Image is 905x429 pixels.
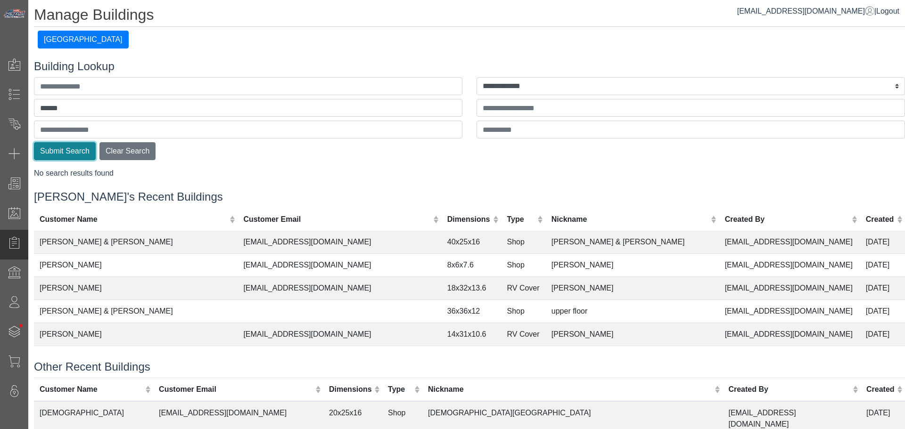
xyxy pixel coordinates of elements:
[502,299,546,323] td: Shop
[719,253,860,276] td: [EMAIL_ADDRESS][DOMAIN_NAME]
[34,346,238,369] td: TERRACE BUILDERS
[546,230,719,253] td: [PERSON_NAME] & [PERSON_NAME]
[238,276,441,299] td: [EMAIL_ADDRESS][DOMAIN_NAME]
[38,35,129,43] a: [GEOGRAPHIC_DATA]
[34,142,96,160] button: Submit Search
[9,310,33,341] span: •
[329,384,372,395] div: Dimensions
[238,230,441,253] td: [EMAIL_ADDRESS][DOMAIN_NAME]
[442,230,502,253] td: 40x25x16
[238,253,441,276] td: [EMAIL_ADDRESS][DOMAIN_NAME]
[502,230,546,253] td: Shop
[34,60,905,73] h4: Building Lookup
[502,346,546,369] td: Carport
[737,6,899,17] div: |
[725,213,850,225] div: Created By
[34,168,905,179] div: No search results found
[860,323,905,346] td: [DATE]
[728,384,850,395] div: Created By
[719,346,860,369] td: [EMAIL_ADDRESS][DOMAIN_NAME]
[34,190,905,204] h4: [PERSON_NAME]'s Recent Buildings
[502,276,546,299] td: RV Cover
[860,346,905,369] td: [DATE]
[238,323,441,346] td: [EMAIL_ADDRESS][DOMAIN_NAME]
[34,323,238,346] td: [PERSON_NAME]
[34,230,238,253] td: [PERSON_NAME] & [PERSON_NAME]
[860,276,905,299] td: [DATE]
[442,323,502,346] td: 14x31x10.6
[3,8,26,19] img: Metals Direct Inc Logo
[737,7,874,15] a: [EMAIL_ADDRESS][DOMAIN_NAME]
[34,299,238,323] td: [PERSON_NAME] & [PERSON_NAME]
[860,230,905,253] td: [DATE]
[551,213,709,225] div: Nickname
[159,384,313,395] div: Customer Email
[34,253,238,276] td: [PERSON_NAME]
[860,299,905,323] td: [DATE]
[719,323,860,346] td: [EMAIL_ADDRESS][DOMAIN_NAME]
[447,213,491,225] div: Dimensions
[860,253,905,276] td: [DATE]
[442,346,502,369] td: 10x6x6
[34,360,905,374] h4: Other Recent Buildings
[38,31,129,49] button: [GEOGRAPHIC_DATA]
[243,213,431,225] div: Customer Email
[388,384,412,395] div: Type
[719,299,860,323] td: [EMAIL_ADDRESS][DOMAIN_NAME]
[442,253,502,276] td: 8x6x7.6
[40,213,227,225] div: Customer Name
[502,253,546,276] td: Shop
[546,276,719,299] td: [PERSON_NAME]
[99,142,156,160] button: Clear Search
[428,384,712,395] div: Nickname
[442,276,502,299] td: 18x32x13.6
[34,6,905,27] h1: Manage Buildings
[719,276,860,299] td: [EMAIL_ADDRESS][DOMAIN_NAME]
[719,230,860,253] td: [EMAIL_ADDRESS][DOMAIN_NAME]
[40,384,143,395] div: Customer Name
[34,276,238,299] td: [PERSON_NAME]
[546,253,719,276] td: [PERSON_NAME]
[502,323,546,346] td: RV Cover
[238,346,441,369] td: [EMAIL_ADDRESS][DOMAIN_NAME]
[546,323,719,346] td: [PERSON_NAME]
[442,299,502,323] td: 36x36x12
[866,384,895,395] div: Created
[546,299,719,323] td: upper floor
[507,213,535,225] div: Type
[876,7,899,15] span: Logout
[866,213,895,225] div: Created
